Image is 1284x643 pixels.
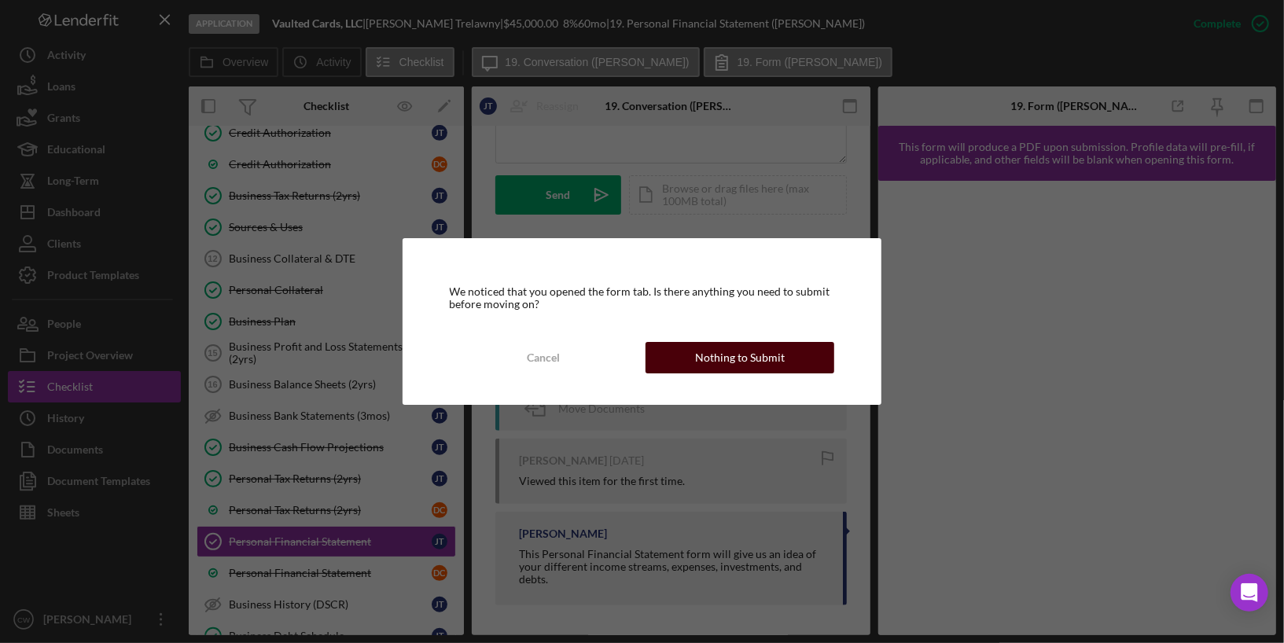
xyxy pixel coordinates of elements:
div: Nothing to Submit [695,342,785,373]
div: We noticed that you opened the form tab. Is there anything you need to submit before moving on? [450,285,835,310]
div: Open Intercom Messenger [1231,574,1268,612]
button: Nothing to Submit [646,342,834,373]
button: Cancel [450,342,638,373]
div: Cancel [528,342,561,373]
